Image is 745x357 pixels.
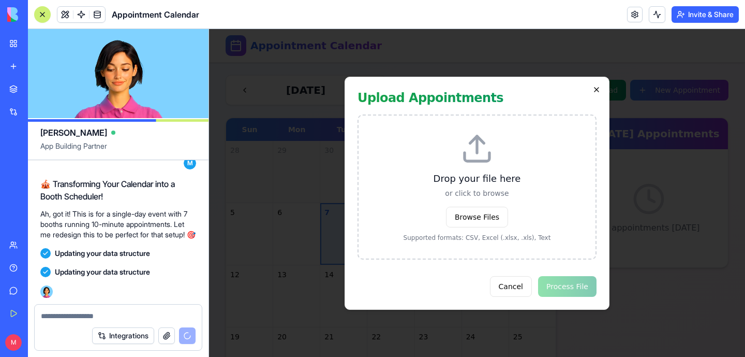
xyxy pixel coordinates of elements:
span: App Building Partner [40,141,196,160]
p: or click to browse [166,159,370,169]
button: Invite & Share [672,6,739,23]
p: Supported formats: CSV, Excel (.xlsx, .xls), Text [166,205,370,213]
h2: Upload Appointments [148,61,388,77]
span: [PERSON_NAME] [40,126,107,139]
span: Updating your data structure [55,248,150,259]
span: Appointment Calendar [112,8,199,21]
img: logo [7,7,71,22]
p: Ah, got it! This is for a single-day event with 7 booths running 10-minute appointments. Let me r... [40,209,196,240]
button: Integrations [92,327,154,344]
span: M [5,334,22,351]
h2: 🎪 Transforming Your Calendar into a Booth Scheduler! [40,178,196,203]
button: Cancel [281,247,323,268]
span: Browse Files [237,178,299,198]
img: Ella_00000_wcx2te.png [40,285,53,298]
span: Updating your data structure [55,267,150,277]
p: Drop your file here [166,142,370,157]
span: M [184,157,196,169]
